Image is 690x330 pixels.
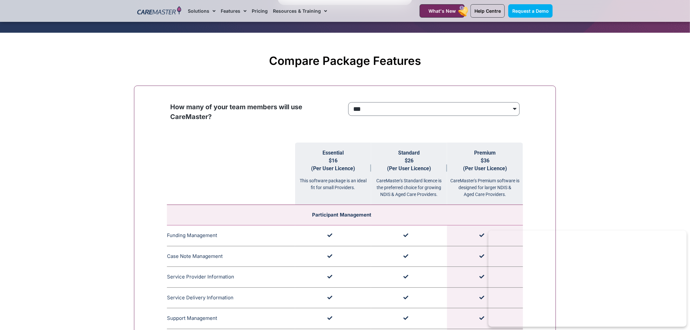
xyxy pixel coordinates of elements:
td: Case Note Management [167,246,295,267]
span: Request a Demo [512,8,549,14]
span: Help Centre [474,8,501,14]
td: Support Management [167,308,295,329]
h2: Compare Package Features [137,54,553,67]
span: What's New [428,8,456,14]
div: CareMaster's Premium software is designed for larger NDIS & Aged Care Providers. [447,172,523,198]
img: CareMaster Logo [137,6,181,16]
td: Funding Management [167,225,295,246]
span: Participant Management [312,212,371,218]
div: CareMaster's Standard licence is the preferred choice for growing NDIS & Aged Care Providers. [371,172,447,198]
div: This software package is an ideal fit for small Providers. [295,172,371,191]
span: $26 (Per User Licence) [387,157,431,172]
td: Service Delivery Information [167,287,295,308]
td: Service Provider Information [167,267,295,288]
span: $36 (Per User Licence) [463,157,507,172]
th: Essential [295,142,371,205]
a: What's New [420,4,465,18]
th: Premium [447,142,523,205]
iframe: Popup CTA [488,231,687,327]
a: Help Centre [471,4,505,18]
span: $16 (Per User Licence) [311,157,355,172]
th: Standard [371,142,447,205]
a: Request a Demo [508,4,553,18]
p: How many of your team members will use CareMaster? [170,102,342,122]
